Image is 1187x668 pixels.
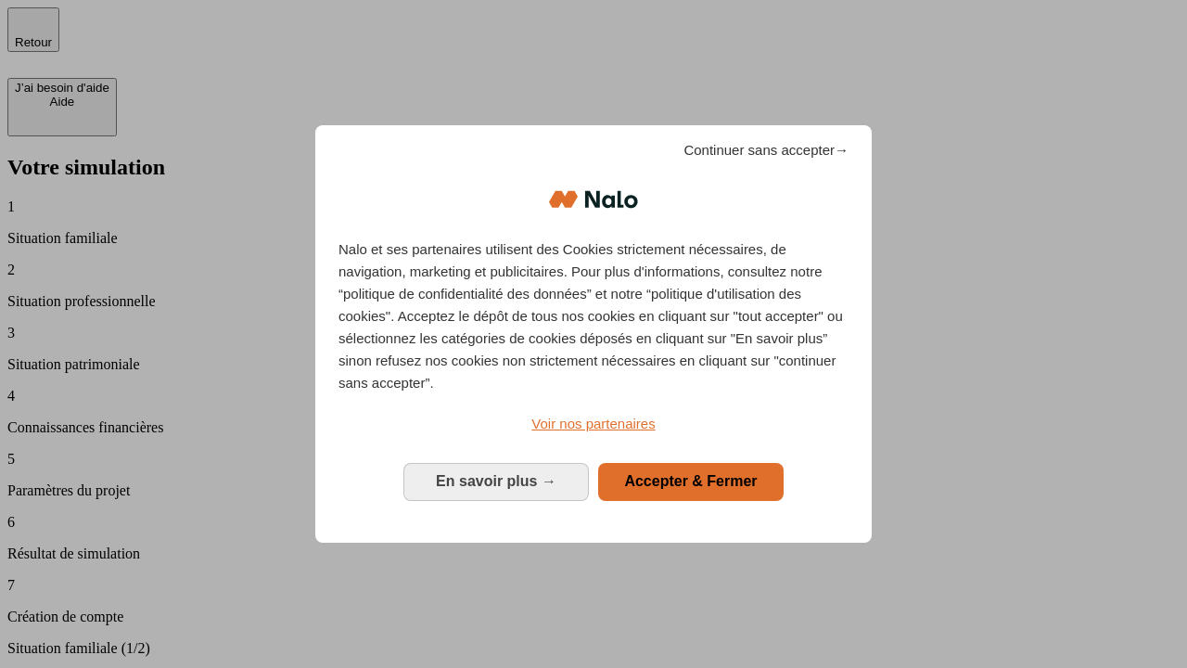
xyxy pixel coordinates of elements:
div: Bienvenue chez Nalo Gestion du consentement [315,125,872,542]
span: En savoir plus → [436,473,556,489]
img: Logo [549,172,638,227]
button: Accepter & Fermer: Accepter notre traitement des données et fermer [598,463,784,500]
span: Continuer sans accepter→ [683,139,849,161]
button: En savoir plus: Configurer vos consentements [403,463,589,500]
p: Nalo et ses partenaires utilisent des Cookies strictement nécessaires, de navigation, marketing e... [338,238,849,394]
span: Accepter & Fermer [624,473,757,489]
a: Voir nos partenaires [338,413,849,435]
span: Voir nos partenaires [531,416,655,431]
